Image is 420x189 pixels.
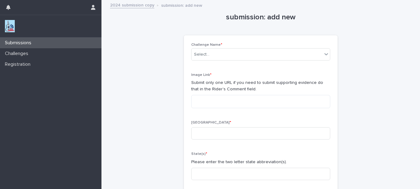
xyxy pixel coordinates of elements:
p: Please enter the two letter state abbreviation(s). [191,159,330,165]
h1: submission: add new [184,13,338,22]
p: submission: add new [161,2,202,8]
span: State(s) [191,152,207,156]
span: [GEOGRAPHIC_DATA] [191,121,231,124]
div: Select... [194,51,209,58]
a: 2024 submission copy [110,1,154,8]
span: Challenge Name [191,43,222,47]
img: jxsLJbdS1eYBI7rVAS4p [5,20,15,32]
p: Registration [2,61,35,67]
p: Challenges [2,51,33,57]
p: Submissions [2,40,36,46]
p: Submit only one URL if you need to submit supporting evidence do that in the Rider's Comment field. [191,80,330,93]
span: Image Link [191,73,212,77]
